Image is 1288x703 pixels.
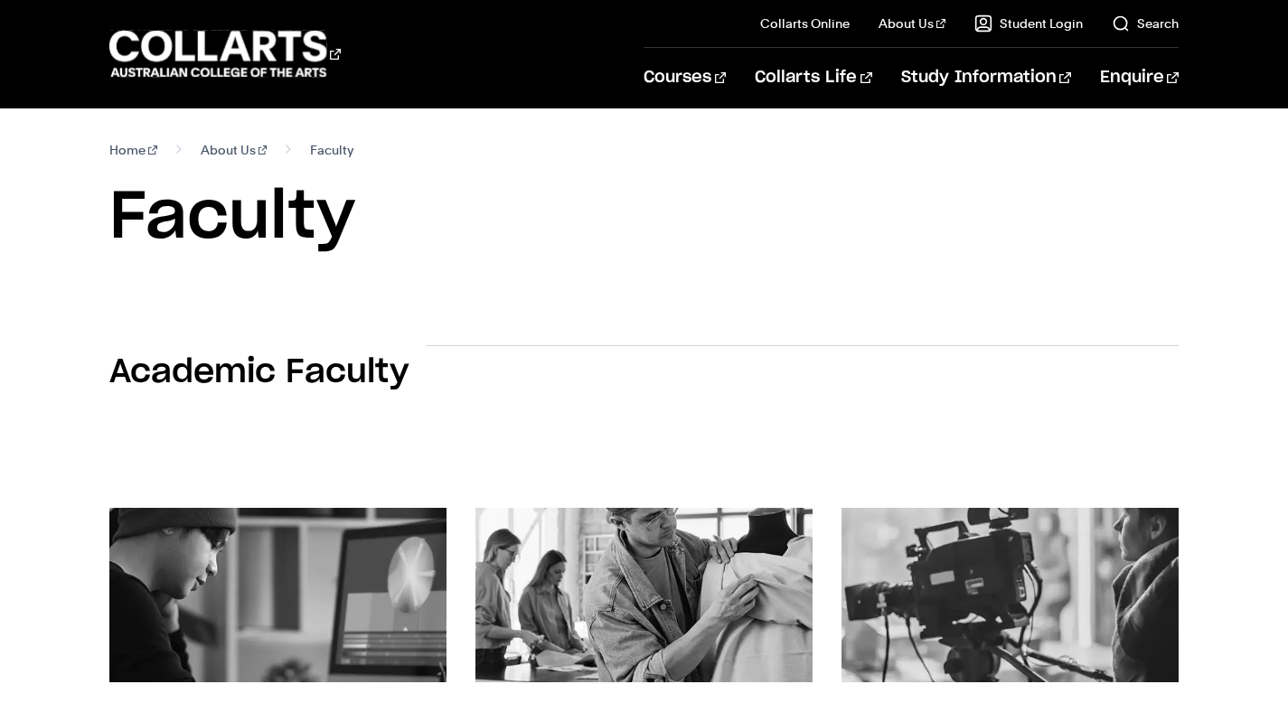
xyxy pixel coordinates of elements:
[879,14,945,33] a: About Us
[760,14,850,33] a: Collarts Online
[1112,14,1179,33] a: Search
[755,48,871,108] a: Collarts Life
[1100,48,1179,108] a: Enquire
[201,137,268,163] a: About Us
[974,14,1083,33] a: Student Login
[109,137,157,163] a: Home
[644,48,726,108] a: Courses
[109,177,1179,258] h1: Faculty
[109,28,341,80] div: Go to homepage
[310,137,353,163] span: Faculty
[109,352,409,392] h2: Academic Faculty
[901,48,1071,108] a: Study Information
